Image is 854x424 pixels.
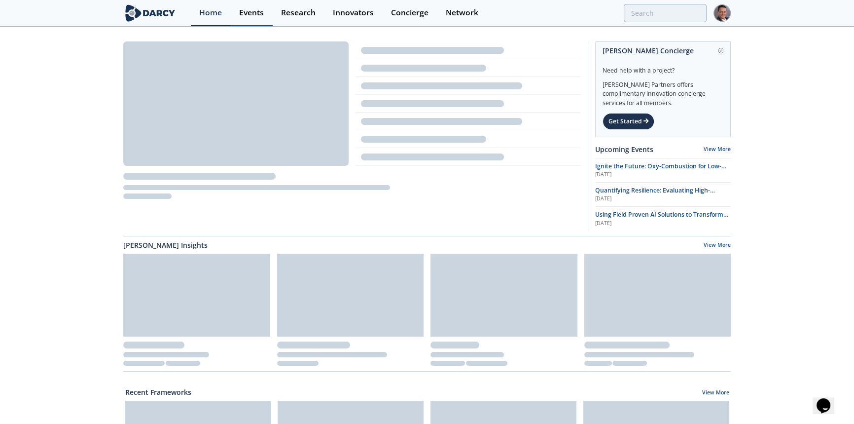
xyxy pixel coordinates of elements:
[281,9,316,17] div: Research
[813,385,844,414] iframe: chat widget
[123,4,177,22] img: logo-wide.svg
[595,210,731,227] a: Using Field Proven AI Solutions to Transform Safety Programs [DATE]
[603,75,723,108] div: [PERSON_NAME] Partners offers complimentary innovation concierge services for all members.
[702,389,729,398] a: View More
[624,4,707,22] input: Advanced Search
[595,162,726,179] span: Ignite the Future: Oxy-Combustion for Low-Carbon Power
[123,240,208,250] a: [PERSON_NAME] Insights
[718,48,724,53] img: information.svg
[595,220,731,228] div: [DATE]
[595,144,653,154] a: Upcoming Events
[603,59,723,75] div: Need help with a project?
[595,162,731,179] a: Ignite the Future: Oxy-Combustion for Low-Carbon Power [DATE]
[333,9,374,17] div: Innovators
[199,9,222,17] div: Home
[603,42,723,59] div: [PERSON_NAME] Concierge
[125,387,191,397] a: Recent Frameworks
[595,186,731,203] a: Quantifying Resilience: Evaluating High-Impact, Low-Frequency (HILF) Events [DATE]
[704,146,731,153] a: View More
[595,195,731,203] div: [DATE]
[603,113,654,130] div: Get Started
[239,9,264,17] div: Events
[713,4,731,22] img: Profile
[704,241,731,250] a: View More
[391,9,428,17] div: Concierge
[595,186,715,203] span: Quantifying Resilience: Evaluating High-Impact, Low-Frequency (HILF) Events
[446,9,478,17] div: Network
[595,210,728,228] span: Using Field Proven AI Solutions to Transform Safety Programs
[595,171,731,179] div: [DATE]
